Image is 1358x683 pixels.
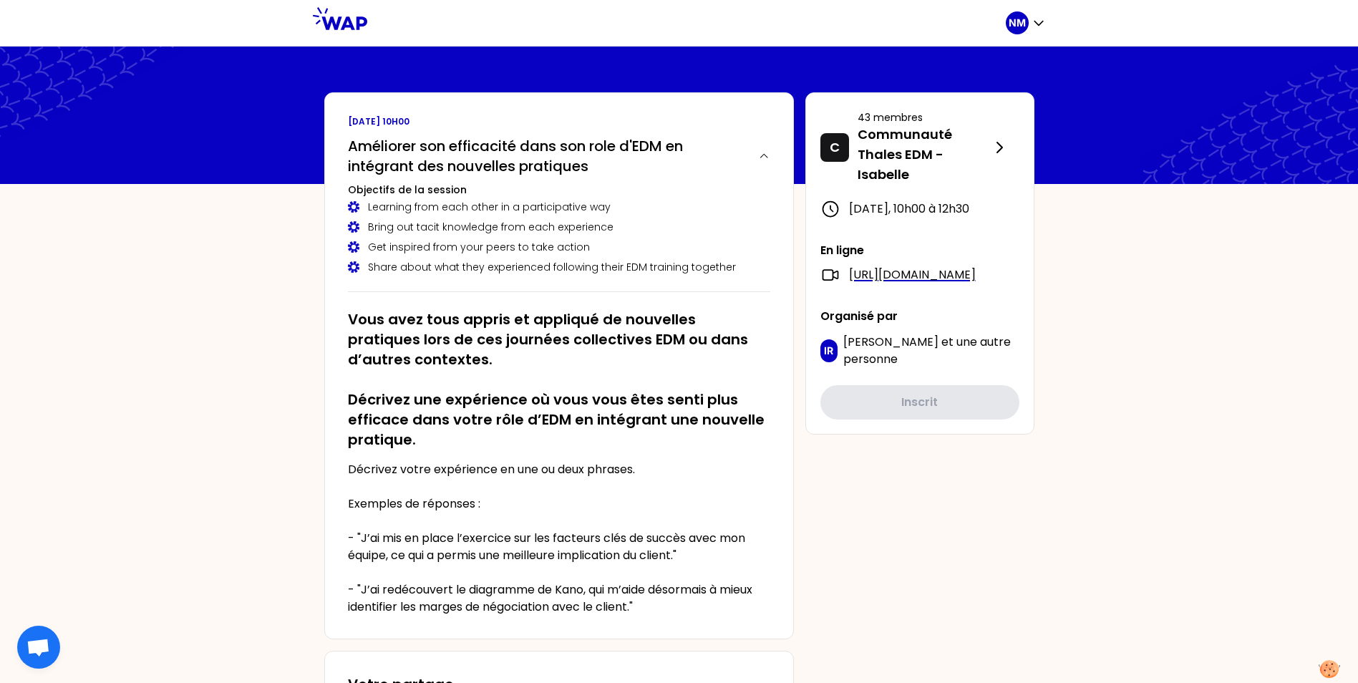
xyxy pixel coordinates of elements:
a: [URL][DOMAIN_NAME] [849,266,976,284]
div: Share about what they experienced following their EDM training together [348,260,770,274]
p: NM [1009,16,1026,30]
p: Organisé par [820,308,1019,325]
button: NM [1006,11,1046,34]
p: 43 membres [858,110,991,125]
p: Décrivez votre expérience en une ou deux phrases. Exemples de réponses : - "J’ai mis en place l’e... [348,461,770,616]
h2: Vous avez tous appris et appliqué de nouvelles pratiques lors de ces journées collectives EDM ou ... [348,309,770,450]
div: Get inspired from your peers to take action [348,240,770,254]
p: IR [824,344,833,358]
p: Communauté Thales EDM - Isabelle [858,125,991,185]
button: Améliorer son efficacité dans son role d'EDM en intégrant des nouvelles pratiques [348,136,770,176]
div: Bring out tacit knowledge from each experience [348,220,770,234]
p: En ligne [820,242,1019,259]
h2: Améliorer son efficacité dans son role d'EDM en intégrant des nouvelles pratiques [348,136,747,176]
div: Learning from each other in a participative way [348,200,770,214]
div: Ouvrir le chat [17,626,60,669]
span: une autre personne [843,334,1011,367]
p: et [843,334,1019,368]
span: [PERSON_NAME] [843,334,939,350]
p: [DATE] 10h00 [348,116,770,127]
button: Inscrit [820,385,1019,420]
div: [DATE] , 10h00 à 12h30 [820,199,1019,219]
h3: Objectifs de la session [348,183,770,197]
p: C [830,137,840,158]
